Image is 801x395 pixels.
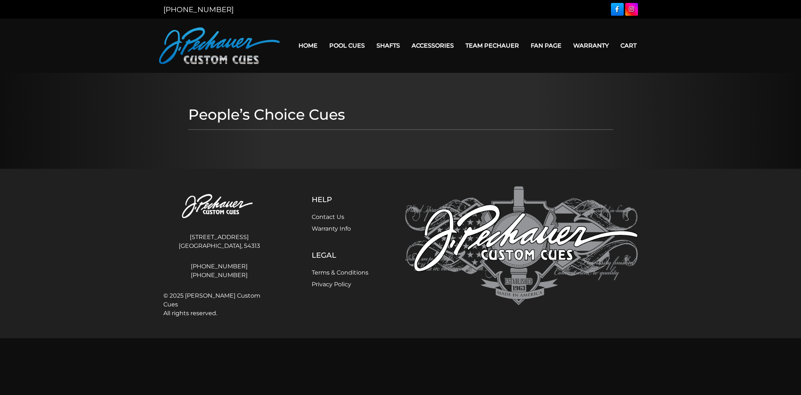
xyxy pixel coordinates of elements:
[163,271,275,280] a: [PHONE_NUMBER]
[406,36,460,55] a: Accessories
[371,36,406,55] a: Shafts
[163,186,275,227] img: Pechauer Custom Cues
[163,230,275,253] address: [STREET_ADDRESS] [GEOGRAPHIC_DATA], 54313
[323,36,371,55] a: Pool Cues
[188,106,613,123] h1: People’s Choice Cues
[312,251,368,260] h5: Legal
[460,36,525,55] a: Team Pechauer
[525,36,567,55] a: Fan Page
[312,225,351,232] a: Warranty Info
[312,213,344,220] a: Contact Us
[567,36,615,55] a: Warranty
[163,291,275,318] span: © 2025 [PERSON_NAME] Custom Cues All rights reserved.
[615,36,642,55] a: Cart
[159,27,280,64] img: Pechauer Custom Cues
[163,262,275,271] a: [PHONE_NUMBER]
[405,186,638,305] img: Pechauer Custom Cues
[312,269,368,276] a: Terms & Conditions
[312,281,351,288] a: Privacy Policy
[293,36,323,55] a: Home
[312,195,368,204] h5: Help
[163,5,234,14] a: [PHONE_NUMBER]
